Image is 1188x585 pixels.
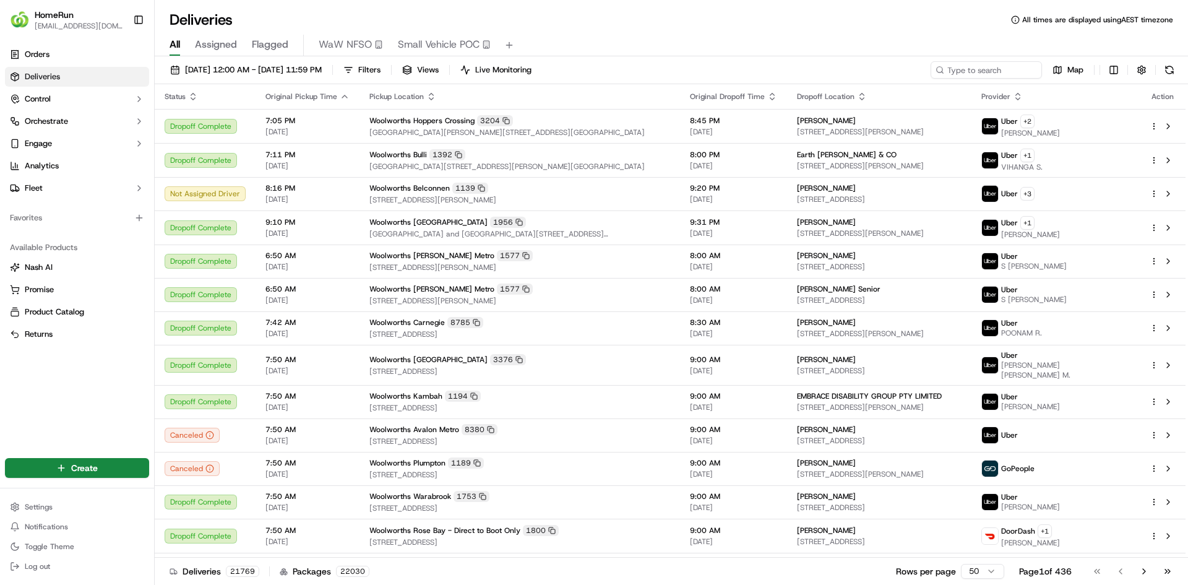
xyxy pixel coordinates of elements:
span: [DATE] 12:00 AM - [DATE] 11:59 PM [185,64,322,76]
span: Woolworths [PERSON_NAME] Metro [369,284,494,294]
span: [DATE] [690,436,777,446]
span: [DATE] [690,503,777,513]
span: Settings [25,502,53,512]
span: [DATE] [690,262,777,272]
span: [DATE] [265,228,350,238]
button: +1 [1020,216,1035,230]
span: All times are displayed using AEST timezone [1022,15,1173,25]
span: 7:05 PM [265,116,350,126]
span: 7:42 AM [265,318,350,327]
span: [DATE] [690,329,777,339]
div: 1956 [490,217,526,228]
button: Notifications [5,518,149,535]
span: [STREET_ADDRESS][PERSON_NAME] [797,329,962,339]
span: 9:31 PM [690,217,777,227]
span: [PERSON_NAME] [1001,402,1060,412]
span: Woolworths [GEOGRAPHIC_DATA] [369,355,488,365]
span: [DATE] [690,228,777,238]
button: HomeRun [35,9,74,21]
button: Nash AI [5,258,149,277]
div: Packages [280,565,369,578]
span: [DATE] [690,402,777,412]
span: Woolworths Bulli [369,150,427,160]
span: All [170,37,180,52]
span: [DATE] [690,127,777,137]
h1: Deliveries [170,10,233,30]
span: Uber [1001,492,1018,502]
img: uber-new-logo.jpeg [982,152,998,168]
button: +3 [1020,187,1035,201]
span: 7:50 AM [265,458,350,468]
span: Uber [1001,285,1018,295]
div: 1189 [448,457,484,469]
div: 8785 [447,317,483,328]
div: Deliveries [170,565,259,578]
span: Analytics [25,160,59,171]
span: VIHANGA S. [1001,162,1043,172]
div: 3376 [490,354,526,365]
span: 7:50 AM [265,425,350,435]
span: S [PERSON_NAME] [1001,295,1067,305]
span: [PERSON_NAME] [797,183,856,193]
span: [PERSON_NAME] Senior [797,284,880,294]
span: [PERSON_NAME] [1001,128,1060,138]
span: [DATE] [265,161,350,171]
span: 7:50 AM [265,391,350,401]
span: 9:00 AM [690,526,777,535]
button: Map [1047,61,1089,79]
span: Uber [1001,116,1018,126]
span: [STREET_ADDRESS] [369,436,670,446]
span: [DATE] [265,402,350,412]
button: [EMAIL_ADDRESS][DOMAIN_NAME] [35,21,123,31]
span: [STREET_ADDRESS][PERSON_NAME] [797,469,962,479]
span: Flagged [252,37,288,52]
span: Promise [25,284,54,295]
span: [GEOGRAPHIC_DATA][STREET_ADDRESS][PERSON_NAME][GEOGRAPHIC_DATA] [369,162,670,171]
span: 7:50 AM [265,526,350,535]
span: 8:16 PM [265,183,350,193]
button: Refresh [1161,61,1178,79]
span: Orders [25,49,49,60]
span: Nash AI [25,262,53,273]
div: Available Products [5,238,149,258]
img: gopeople_logo.png [982,461,998,477]
span: 7:50 AM [265,492,350,501]
span: Deliveries [25,71,60,82]
span: Status [165,92,186,102]
span: [DATE] [265,262,350,272]
a: Orders [5,45,149,64]
span: Filters [358,64,381,76]
span: [PERSON_NAME] [797,116,856,126]
span: Woolworths Plumpton [369,458,445,468]
span: Engage [25,138,52,149]
span: 8:30 AM [690,318,777,327]
span: 7:50 AM [265,355,350,365]
button: Create [5,458,149,478]
span: [STREET_ADDRESS] [369,366,670,376]
span: [GEOGRAPHIC_DATA][PERSON_NAME][STREET_ADDRESS][GEOGRAPHIC_DATA] [369,128,670,137]
button: HomeRunHomeRun[EMAIL_ADDRESS][DOMAIN_NAME] [5,5,128,35]
span: WaW NFSO [319,37,372,52]
span: Product Catalog [25,306,84,318]
button: Canceled [165,428,220,443]
button: Log out [5,558,149,575]
button: Settings [5,498,149,516]
span: Orchestrate [25,116,68,127]
span: Woolworths [GEOGRAPHIC_DATA] [369,217,488,227]
a: Product Catalog [10,306,144,318]
a: Deliveries [5,67,149,87]
span: Pickup Location [369,92,424,102]
span: [STREET_ADDRESS] [369,503,670,513]
div: 1392 [429,149,465,160]
div: 1800 [523,525,559,536]
span: Earth [PERSON_NAME] & CO [797,150,897,160]
span: [STREET_ADDRESS][PERSON_NAME] [797,127,962,137]
img: uber-new-logo.jpeg [982,287,998,303]
div: 22030 [336,566,369,577]
span: Woolworths Belconnen [369,183,450,193]
span: Uber [1001,189,1018,199]
button: Returns [5,324,149,344]
span: Create [71,462,98,474]
span: DoorDash [1001,526,1035,536]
